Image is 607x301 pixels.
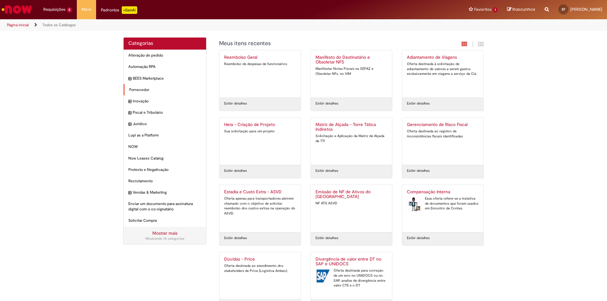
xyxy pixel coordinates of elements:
a: Gerenciamento de Risco Fiscal Oferta destinada ao registro de inconsistências fiscais identificadas [402,117,483,165]
a: Dúvidas - Price Oferta destinada ao atendimento dos stakeholders de Price (Logística Ambev). [219,252,301,299]
span: Favoritos [474,6,492,13]
div: Oferta destinada à solicitação de adiantamento de valores a serem gastos exclusivamente em viagen... [407,62,479,76]
div: NF ATG ASVD [316,201,387,206]
a: Exibir detalhes [407,168,430,173]
div: Lupi as a Platform [124,129,206,141]
a: Exibir detalhes [407,101,430,106]
a: Mostrar mais [152,230,177,236]
div: Alteração de pedido [124,50,206,61]
span: NOW [128,144,201,149]
a: Exibir detalhes [224,236,247,241]
img: Divergência de valor entre DT no SAP e UNIDOCS [316,268,330,284]
h2: Estadia e Custo Extra - ASVD [224,190,296,195]
div: Solicitação e Aplicação da Matriz de Alçada de TTI [316,134,387,143]
a: Reembolso Geral Reembolso de despesas de funcionários [219,50,301,98]
h2: Divergência de valor entre DT no SAP e UNIDOCS [316,257,387,267]
span: Vendas & Marketing [133,190,201,195]
a: Rascunhos [507,7,535,13]
div: expandir categoria Jurídico Jurídico [124,118,206,130]
h1: {"description":"","title":"Meus itens recentes"} Categoria [219,40,415,47]
h2: Emissão de NF de Ativos do ASVD [316,190,387,200]
a: Exibir detalhes [316,236,338,241]
span: Fornecedor [129,87,201,93]
a: Compensação Interna Compensação Interna Essa oferta refere-se a tratativa de documentos que foram... [402,185,483,232]
div: NOW [124,141,206,153]
span: Protesto e Negativação [128,167,201,172]
a: Exibir detalhes [407,236,430,241]
i: expandir categoria BEES Marketplace [128,76,131,82]
ul: Trilhas de página [5,19,400,31]
a: Todos os Catálogos [42,22,76,27]
span: | [472,41,473,48]
h2: Dúvidas - Price [224,257,296,262]
h2: Adiantamento de Viagens [407,55,479,60]
div: Padroniza [101,6,137,14]
span: Automação RPA [128,64,201,69]
span: Now Leases Catalog [128,156,201,161]
span: Lupi as a Platform [128,133,201,138]
h2: Matriz de Alçada - Torre Tática Indiretos [316,122,387,132]
div: expandir categoria Inovação Inovação [124,95,206,107]
div: Oferta apenas para transportadores abrirem chamado com o objetivo de solicitar reembolso dos cust... [224,196,296,216]
i: expandir categoria Vendas & Marketing [128,190,131,196]
span: 1 [493,7,498,13]
i: expandir categoria Jurídico [128,121,131,128]
a: Matriz de Alçada - Torre Tática Indiretos Solicitação e Aplicação da Matriz de Alçada de TTI [311,117,392,165]
i: Exibição em cartão [462,41,467,47]
a: Hera - Criação de Projeto Sua solicitação para um projeto [219,117,301,165]
span: Requisições [43,6,65,13]
div: Mostrando 15 categorias [128,236,201,241]
img: Compensação Interna [407,196,422,212]
span: Alteração de pedido [128,53,201,58]
div: Protesto e Negativação [124,164,206,176]
h2: Hera - Criação de Projeto [224,122,296,127]
div: Solicitar Compra [124,215,206,226]
div: Automação RPA [124,61,206,73]
div: Sua solicitação para um projeto [224,129,296,134]
span: EF [562,7,565,11]
a: Emissão de NF de Ativos do [GEOGRAPHIC_DATA] NF ATG ASVD [311,185,392,232]
i: expandir categoria Fiscal e Tributário [128,110,131,116]
h2: Categorias [128,41,201,46]
div: expandir categoria Fiscal e Tributário Fiscal e Tributário [124,107,206,118]
span: Rascunhos [512,6,535,12]
a: Exibir detalhes [224,168,247,173]
h2: Manifesto do Destinatário e Obsoletar NFS [316,55,387,65]
a: Exibir detalhes [316,168,338,173]
span: Fiscal e Tributário [133,110,201,115]
i: Exibição de grade [478,41,484,47]
a: Página inicial [7,22,29,27]
span: Inovação [133,99,201,104]
span: Solicitar Compra [128,218,201,223]
div: expandir categoria Vendas & Marketing Vendas & Marketing [124,187,206,198]
div: Oferta destinada para correção de um erro no UNIDOCS ou no SAP, analise de divergência entre valo... [316,268,387,288]
a: Exibir detalhes [316,101,338,106]
div: Recrutamento [124,175,206,187]
a: Exibir detalhes [224,101,247,106]
div: Fornecedor [124,84,206,96]
a: Adiantamento de Viagens Oferta destinada à solicitação de adiantamento de valores a serem gastos ... [402,50,483,98]
i: expandir categoria Inovação [128,99,131,105]
h2: Gerenciamento de Risco Fiscal [407,122,479,127]
div: Enviar um documento para assinatura digital com o co-signatário [124,198,206,215]
a: Estadia e Custo Extra - ASVD Oferta apenas para transportadores abrirem chamado com o objetivo de... [219,185,301,232]
img: ServiceNow [1,3,33,16]
span: Jurídico [133,121,201,127]
span: BEES Marketplace [133,76,201,81]
p: +GenAi [122,6,137,14]
span: More [82,6,91,13]
ul: Categorias [124,50,206,226]
div: Essa oferta refere-se a tratativa de documentos que foram usados em Encontro de Contas. [407,196,479,211]
span: [PERSON_NAME] [570,7,602,12]
a: Divergência de valor entre DT no SAP e UNIDOCS Divergência de valor entre DT no SAP e UNIDOCS Ofe... [311,252,392,299]
a: Manifesto do Destinatário e Obsoletar NFS Manifestar Notas Fiscais na SEFAZ e Obsoletar NFs. no VIM [311,50,392,98]
h2: Compensação Interna [407,190,479,195]
div: Oferta destinada ao atendimento dos stakeholders de Price (Logística Ambev). [224,263,296,273]
div: Manifestar Notas Fiscais na SEFAZ e Obsoletar NFs. no VIM [316,66,387,76]
span: Recrutamento [128,178,201,184]
span: Enviar um documento para assinatura digital com o co-signatário [128,201,201,212]
div: Oferta destinada ao registro de inconsistências fiscais identificadas [407,129,479,139]
div: Now Leases Catalog [124,153,206,164]
h2: Reembolso Geral [224,55,296,60]
span: 2 [67,7,72,13]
